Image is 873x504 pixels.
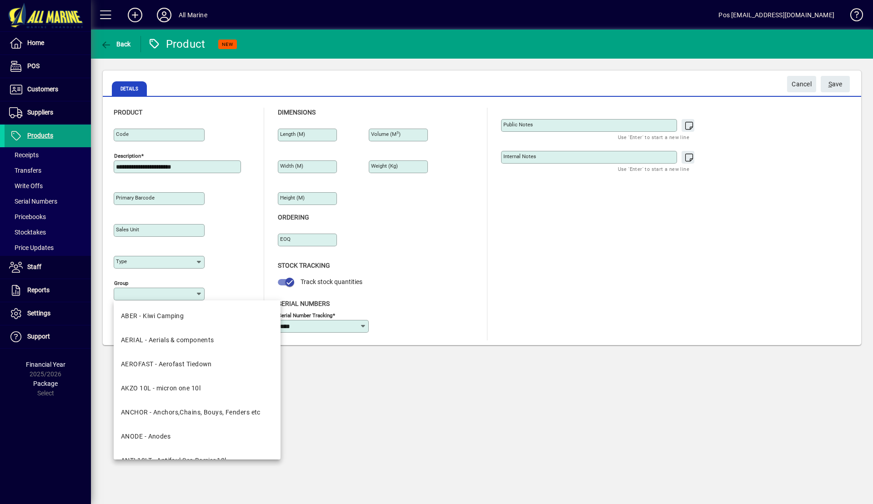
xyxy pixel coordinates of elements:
a: Reports [5,279,91,302]
span: Home [27,39,44,46]
mat-hint: Use 'Enter' to start a new line [618,132,689,142]
mat-hint: Use 'Enter' to start a new line [618,164,689,174]
mat-label: Group [114,280,128,286]
mat-option: ANTI 10LT - Antifoul Sea Barrier 10l [114,449,281,473]
span: Receipts [9,151,39,159]
button: Cancel [787,76,816,92]
span: Price Updates [9,244,54,251]
mat-option: ANODE - Anodes [114,424,281,449]
span: NEW [222,41,233,47]
span: Suppliers [27,109,53,116]
span: Support [27,333,50,340]
span: Financial Year [26,361,65,368]
span: Products [27,132,53,139]
mat-label: Sales unit [116,226,139,233]
a: Customers [5,78,91,101]
span: Details [112,81,147,96]
span: Dimensions [278,109,316,116]
a: Suppliers [5,101,91,124]
span: Transfers [9,167,41,174]
span: Pricebooks [9,213,46,220]
mat-label: Volume (m ) [371,131,401,137]
span: Back [100,40,131,48]
a: Stocktakes [5,225,91,240]
mat-label: Description [114,153,141,159]
mat-label: Serial Number tracking [278,312,332,318]
span: POS [27,62,40,70]
a: Write Offs [5,178,91,194]
button: Add [120,7,150,23]
div: AKZO 10L - micron one 10l [121,384,201,393]
mat-option: AEROFAST - Aerofast Tiedown [114,352,281,376]
mat-label: Type [116,258,127,264]
mat-label: Weight (Kg) [371,163,398,169]
mat-label: Height (m) [280,195,305,201]
div: ANODE - Anodes [121,432,171,441]
span: Cancel [792,77,812,92]
div: AERIAL - Aerials & components [121,335,214,345]
span: Serial Numbers [278,300,330,307]
a: Price Updates [5,240,91,255]
mat-label: EOQ [280,236,291,242]
span: Stocktakes [9,229,46,236]
span: Package [33,380,58,387]
div: AEROFAST - Aerofast Tiedown [121,359,212,369]
button: Save [821,76,850,92]
mat-label: Code [116,131,129,137]
a: Pricebooks [5,209,91,225]
span: Stock Tracking [278,262,330,269]
span: Ordering [278,214,309,221]
span: Track stock quantities [301,278,362,285]
app-page-header-button: Back [91,36,141,52]
button: Back [98,36,133,52]
mat-label: Public Notes [503,121,533,128]
div: ANCHOR - Anchors,Chains, Bouys, Fenders etc [121,408,261,417]
a: Transfers [5,163,91,178]
mat-label: Primary barcode [116,195,155,201]
mat-option: AKZO 10L - micron one 10l [114,376,281,400]
a: Receipts [5,147,91,163]
span: Reports [27,286,50,294]
a: POS [5,55,91,78]
mat-label: Width (m) [280,163,303,169]
span: Customers [27,85,58,93]
div: ANTI 10LT - Antifoul Sea Barrier 10l [121,456,226,465]
span: ave [828,77,843,92]
a: Settings [5,302,91,325]
div: Product [148,37,206,51]
mat-option: ABER - Kiwi Camping [114,304,281,328]
mat-option: AERIAL - Aerials & components [114,328,281,352]
mat-label: Length (m) [280,131,305,137]
div: ABER - Kiwi Camping [121,311,184,321]
span: Product [114,109,142,116]
span: Staff [27,263,41,270]
div: Pos [EMAIL_ADDRESS][DOMAIN_NAME] [718,8,834,22]
span: S [828,80,832,88]
span: Serial Numbers [9,198,57,205]
span: Settings [27,309,50,317]
a: Staff [5,256,91,279]
a: Home [5,32,91,55]
a: Serial Numbers [5,194,91,209]
button: Profile [150,7,179,23]
a: Support [5,325,91,348]
mat-option: ANCHOR - Anchors,Chains, Bouys, Fenders etc [114,400,281,424]
sup: 3 [396,130,399,135]
div: All Marine [179,8,207,22]
a: Knowledge Base [843,2,862,31]
mat-label: Internal Notes [503,153,536,160]
span: Write Offs [9,182,43,190]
